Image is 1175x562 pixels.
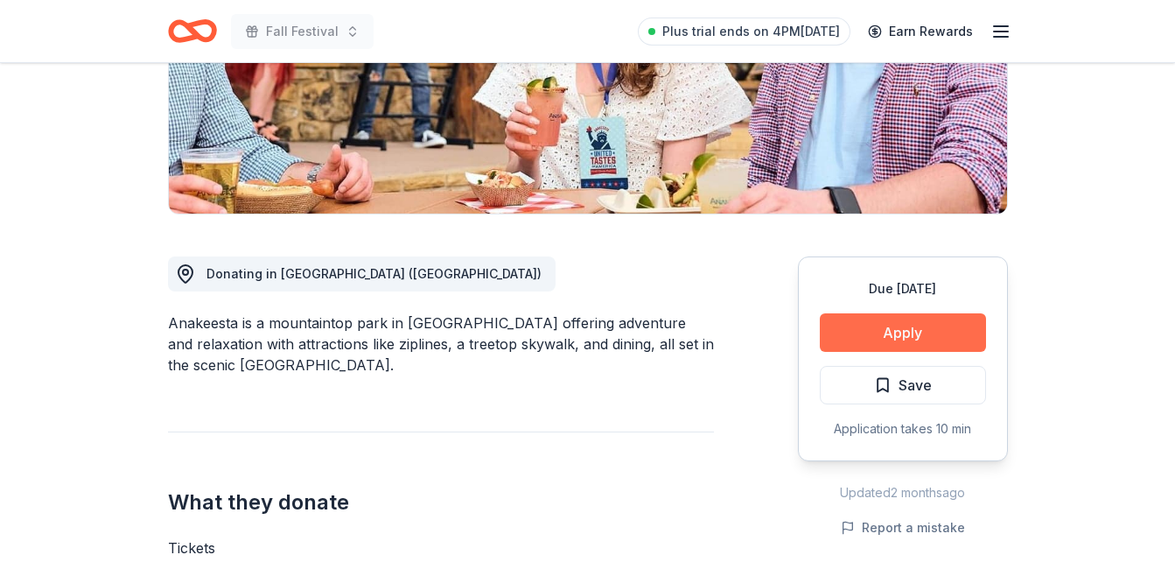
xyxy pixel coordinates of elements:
[206,266,542,281] span: Donating in [GEOGRAPHIC_DATA] ([GEOGRAPHIC_DATA])
[168,11,217,52] a: Home
[899,374,932,397] span: Save
[638,18,850,46] a: Plus trial ends on 4PM[DATE]
[231,14,374,49] button: Fall Festival
[820,313,986,352] button: Apply
[266,21,339,42] span: Fall Festival
[820,418,986,439] div: Application takes 10 min
[168,313,714,376] div: Anakeesta is a mountaintop park in [GEOGRAPHIC_DATA] offering adventure and relaxation with attra...
[857,16,983,47] a: Earn Rewards
[820,278,986,299] div: Due [DATE]
[841,517,965,538] button: Report a mistake
[820,366,986,404] button: Save
[798,482,1008,503] div: Updated 2 months ago
[662,21,840,42] span: Plus trial ends on 4PM[DATE]
[168,537,714,558] div: Tickets
[168,488,714,516] h2: What they donate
